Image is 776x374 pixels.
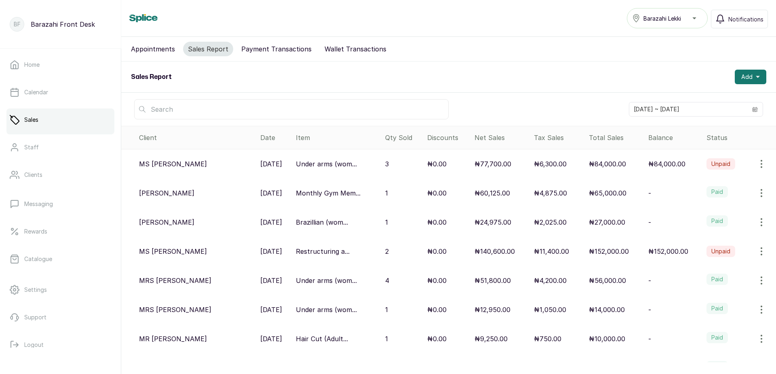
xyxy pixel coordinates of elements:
[648,217,651,227] p: -
[534,334,561,344] p: ₦750.00
[706,246,735,257] label: Unpaid
[534,305,566,314] p: ₦1,050.00
[741,73,753,81] span: Add
[139,276,211,285] p: MRS [PERSON_NAME]
[139,246,207,256] p: MS [PERSON_NAME]
[24,255,52,263] p: Catalogue
[6,334,114,356] button: Logout
[14,20,21,28] p: BF
[139,334,207,344] p: MR [PERSON_NAME]
[648,276,651,285] p: -
[711,10,768,28] button: Notifications
[728,15,763,23] span: Notifications
[648,305,651,314] p: -
[643,14,681,23] span: Barazahi Lekki
[139,159,207,169] p: MS [PERSON_NAME]
[385,246,389,256] p: 2
[296,133,379,142] div: Item
[648,334,651,344] p: -
[706,158,735,170] label: Unpaid
[6,53,114,76] a: Home
[320,42,391,56] button: Wallet Transactions
[427,159,447,169] p: ₦0.00
[6,278,114,301] a: Settings
[534,159,567,169] p: ₦6,300.00
[589,188,626,198] p: ₦65,000.00
[474,246,515,256] p: ₦140,600.00
[589,159,626,169] p: ₦84,000.00
[706,215,728,227] label: Paid
[6,220,114,243] a: Rewards
[589,276,626,285] p: ₦56,000.00
[260,276,282,285] p: [DATE]
[534,188,567,198] p: ₦4,875.00
[296,305,357,314] p: Under arms (wom...
[427,217,447,227] p: ₦0.00
[589,334,625,344] p: ₦10,000.00
[385,133,421,142] div: Qty Sold
[260,159,282,169] p: [DATE]
[589,133,642,142] div: Total Sales
[24,61,40,69] p: Home
[139,217,194,227] p: [PERSON_NAME]
[648,133,700,142] div: Balance
[24,171,42,179] p: Clients
[534,133,582,142] div: Tax Sales
[648,188,651,198] p: -
[427,334,447,344] p: ₦0.00
[6,164,114,186] a: Clients
[6,193,114,215] a: Messaging
[6,248,114,270] a: Catalogue
[134,99,449,119] input: Search
[385,276,389,285] p: 4
[260,217,282,227] p: [DATE]
[706,133,773,142] div: Status
[385,159,389,169] p: 3
[474,305,510,314] p: ₦12,950.00
[629,102,747,116] input: Select date
[474,334,508,344] p: ₦9,250.00
[474,159,511,169] p: ₦77,700.00
[474,276,511,285] p: ₦51,800.00
[474,217,511,227] p: ₦24,975.00
[534,217,567,227] p: ₦2,025.00
[260,133,289,142] div: Date
[6,81,114,104] a: Calendar
[296,217,348,227] p: Brazillian (wom...
[296,188,361,198] p: Monthly Gym Mem...
[126,42,180,56] button: Appointments
[296,334,348,344] p: Hair Cut (Adult...
[706,274,728,285] label: Paid
[24,227,47,236] p: Rewards
[427,246,447,256] p: ₦0.00
[534,276,567,285] p: ₦4,200.00
[24,341,44,349] p: Logout
[296,159,357,169] p: Under arms (wom...
[648,159,685,169] p: ₦84,000.00
[139,305,211,314] p: MRS [PERSON_NAME]
[24,286,47,294] p: Settings
[385,334,388,344] p: 1
[183,42,233,56] button: Sales Report
[6,136,114,159] a: Staff
[534,246,569,256] p: ₦11,400.00
[139,188,194,198] p: [PERSON_NAME]
[385,217,388,227] p: 1
[474,188,510,198] p: ₦60,125.00
[24,313,46,321] p: Support
[6,108,114,131] a: Sales
[427,133,468,142] div: Discounts
[648,246,688,256] p: ₦152,000.00
[706,303,728,314] label: Paid
[427,276,447,285] p: ₦0.00
[589,246,629,256] p: ₦152,000.00
[139,133,254,142] div: Client
[474,133,527,142] div: Net Sales
[260,188,282,198] p: [DATE]
[6,306,114,329] a: Support
[385,305,388,314] p: 1
[296,276,357,285] p: Under arms (wom...
[236,42,316,56] button: Payment Transactions
[260,305,282,314] p: [DATE]
[24,88,48,96] p: Calendar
